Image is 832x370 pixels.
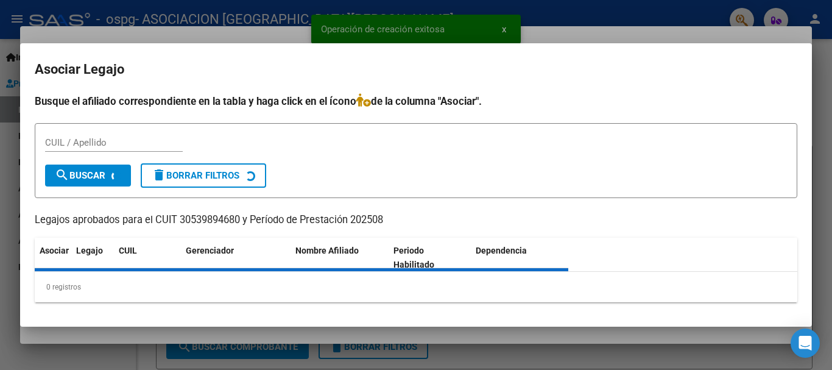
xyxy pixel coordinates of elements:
p: Legajos aprobados para el CUIT 30539894680 y Período de Prestación 202508 [35,213,797,228]
span: Asociar [40,246,69,255]
mat-icon: delete [152,168,166,182]
datatable-header-cell: CUIL [114,238,181,278]
datatable-header-cell: Periodo Habilitado [389,238,471,278]
div: Open Intercom Messenger [791,329,820,358]
datatable-header-cell: Legajo [71,238,114,278]
span: Gerenciador [186,246,234,255]
button: Borrar Filtros [141,163,266,188]
span: Buscar [55,170,105,181]
h2: Asociar Legajo [35,58,797,81]
span: Periodo Habilitado [393,246,434,269]
datatable-header-cell: Dependencia [471,238,569,278]
h4: Busque el afiliado correspondiente en la tabla y haga click en el ícono de la columna "Asociar". [35,93,797,109]
mat-icon: search [55,168,69,182]
span: Legajo [76,246,103,255]
div: 0 registros [35,272,797,302]
span: Dependencia [476,246,527,255]
datatable-header-cell: Asociar [35,238,71,278]
span: Borrar Filtros [152,170,239,181]
datatable-header-cell: Gerenciador [181,238,291,278]
button: Buscar [45,165,131,187]
datatable-header-cell: Nombre Afiliado [291,238,389,278]
span: Nombre Afiliado [295,246,359,255]
span: CUIL [119,246,137,255]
